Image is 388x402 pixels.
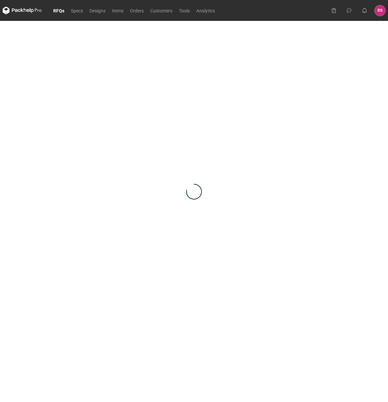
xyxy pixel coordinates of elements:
svg: Packhelp Pro [3,7,42,14]
a: RFQs [50,7,68,14]
a: Designs [86,7,109,14]
a: Analytics [193,7,218,14]
button: RS [375,5,385,16]
a: Specs [68,7,86,14]
div: Rafał Stani [375,5,385,16]
a: Orders [127,7,147,14]
a: Customers [147,7,176,14]
a: Tools [176,7,193,14]
a: Items [109,7,127,14]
